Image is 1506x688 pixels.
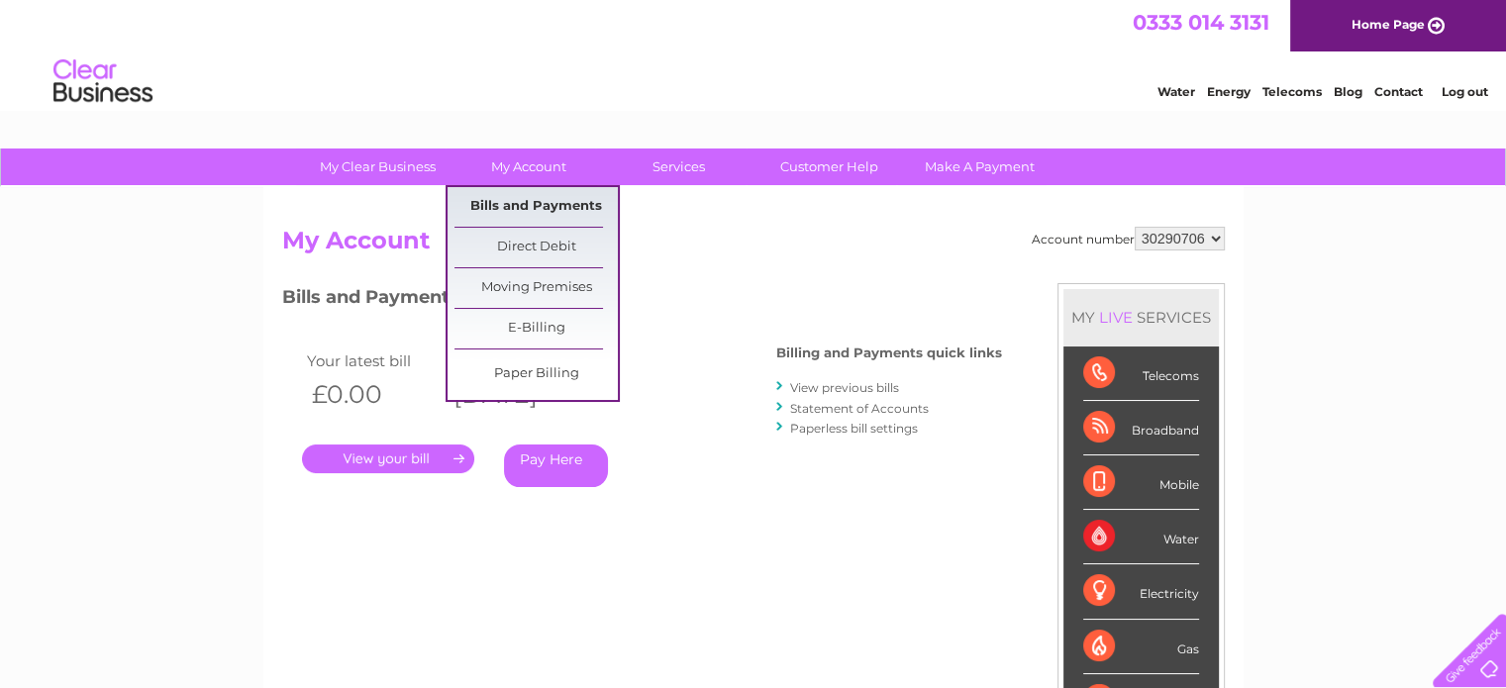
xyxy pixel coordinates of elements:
a: View previous bills [790,380,899,395]
div: Electricity [1083,564,1199,619]
a: My Clear Business [296,148,459,185]
h3: Bills and Payments [282,283,1002,318]
div: Water [1083,510,1199,564]
a: Energy [1207,84,1251,99]
div: Telecoms [1083,346,1199,401]
img: logo.png [52,51,153,112]
div: LIVE [1095,308,1137,327]
a: E-Billing [454,309,618,348]
a: Log out [1441,84,1487,99]
a: Services [597,148,760,185]
a: Contact [1374,84,1423,99]
div: MY SERVICES [1063,289,1219,345]
a: Make A Payment [898,148,1061,185]
div: Mobile [1083,455,1199,510]
a: Paperless bill settings [790,421,918,436]
td: Your latest bill [302,347,445,374]
a: My Account [447,148,610,185]
div: Clear Business is a trading name of Verastar Limited (registered in [GEOGRAPHIC_DATA] No. 3667643... [286,11,1222,96]
th: [DATE] [444,374,586,415]
a: 0333 014 3131 [1133,10,1269,35]
a: Direct Debit [454,228,618,267]
div: Broadband [1083,401,1199,455]
a: Moving Premises [454,268,618,308]
a: Statement of Accounts [790,401,929,416]
h4: Billing and Payments quick links [776,345,1002,360]
a: . [302,444,474,473]
a: Bills and Payments [454,187,618,227]
div: Gas [1083,620,1199,674]
a: Customer Help [748,148,911,185]
a: Pay Here [504,444,608,487]
a: Telecoms [1262,84,1322,99]
a: Blog [1334,84,1362,99]
h2: My Account [282,227,1225,264]
div: Account number [1032,227,1225,250]
a: Water [1157,84,1195,99]
td: Invoice date [444,347,586,374]
th: £0.00 [302,374,445,415]
a: Paper Billing [454,354,618,394]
